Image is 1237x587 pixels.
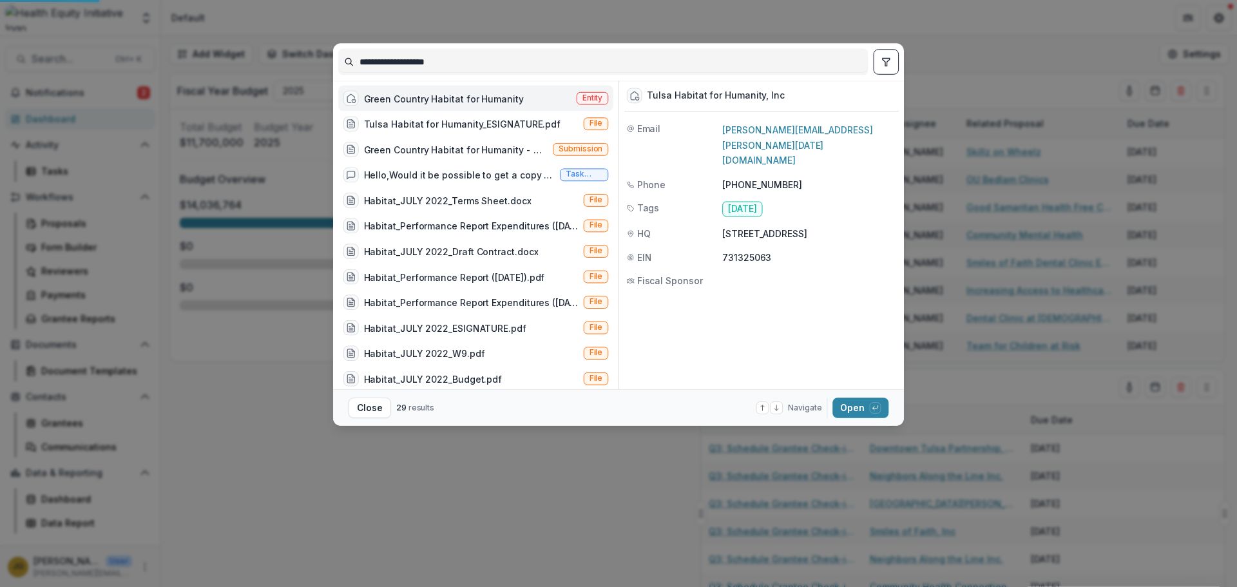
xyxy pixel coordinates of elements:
[363,117,561,131] div: Tulsa Habitat for Humanity_ESIGNATURE.pdf
[559,144,602,153] span: Submission
[637,274,703,287] span: Fiscal Sponsor
[590,119,603,128] span: File
[363,347,484,360] div: Habitat_JULY 2022_W9.pdf
[363,372,502,385] div: Habitat_JULY 2022_Budget.pdf
[590,323,603,332] span: File
[722,124,872,166] a: [PERSON_NAME][EMAIL_ADDRESS][PERSON_NAME][DATE][DOMAIN_NAME]
[363,193,531,207] div: Habitat_JULY 2022_Terms Sheet.docx
[637,227,651,240] span: HQ
[590,297,603,306] span: File
[728,204,756,215] span: [DATE]
[590,246,603,255] span: File
[363,270,544,284] div: Habitat_Performance Report ([DATE]).pdf
[408,403,435,412] span: results
[637,178,666,191] span: Phone
[722,251,896,264] p: 731325063
[363,168,555,182] div: Hello,Would it be possible to get a copy of the last report submitted for the Tulsa Habitat for H...
[874,49,899,75] button: toggle filters
[590,272,603,281] span: File
[363,142,548,156] div: Green Country Habitat for Humanity - North Tulsa Initiative - 7000000 - [DATE]
[363,295,578,309] div: Habitat_Performance Report Expenditures ([DATE]).xlsx
[363,91,523,105] div: Green Country Habitat for Humanity
[590,348,603,357] span: File
[349,398,391,418] button: Close
[647,90,785,101] div: Tulsa Habitat for Humanity, Inc
[637,251,652,264] span: EIN
[637,122,661,135] span: Email
[637,202,660,215] span: Tags
[363,321,526,334] div: Habitat_JULY 2022_ESIGNATURE.pdf
[832,398,888,418] button: Open
[722,227,896,240] p: [STREET_ADDRESS]
[582,93,603,102] span: Entity
[363,244,538,258] div: Habitat_JULY 2022_Draft Contract.docx
[590,221,603,230] span: File
[363,219,578,233] div: Habitat_Performance Report Expenditures ([DATE]).xlsx
[788,402,821,414] span: Navigate
[722,178,896,191] p: [PHONE_NUMBER]
[566,169,602,178] span: Task comment
[396,403,407,412] span: 29
[590,374,603,383] span: File
[590,195,603,204] span: File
